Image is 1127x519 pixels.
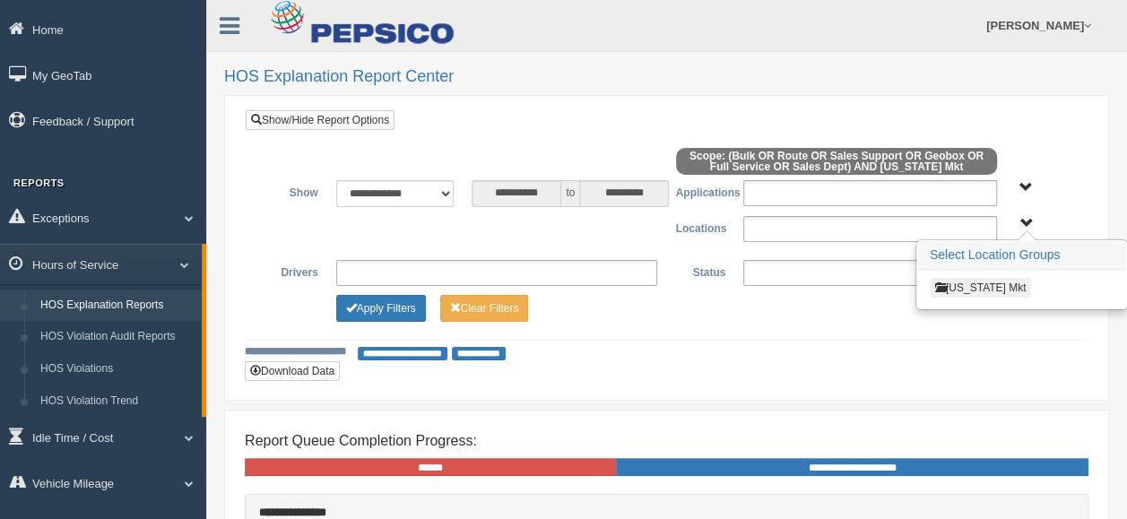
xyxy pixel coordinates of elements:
[917,241,1126,270] h3: Select Location Groups
[259,180,327,202] label: Show
[32,290,202,322] a: HOS Explanation Reports
[245,433,1088,449] h4: Report Queue Completion Progress:
[666,180,734,202] label: Applications
[32,321,202,353] a: HOS Violation Audit Reports
[930,278,1032,298] button: [US_STATE] Mkt
[259,260,327,281] label: Drivers
[666,260,734,281] label: Status
[32,385,202,418] a: HOS Violation Trend
[32,353,202,385] a: HOS Violations
[440,295,529,322] button: Change Filter Options
[676,148,998,175] span: Scope: (Bulk OR Route OR Sales Support OR Geobox OR Full Service OR Sales Dept) AND [US_STATE] Mkt
[336,295,426,322] button: Change Filter Options
[667,216,735,238] label: Locations
[224,68,1109,86] h2: HOS Explanation Report Center
[561,180,579,207] span: to
[246,110,394,130] a: Show/Hide Report Options
[245,361,340,381] button: Download Data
